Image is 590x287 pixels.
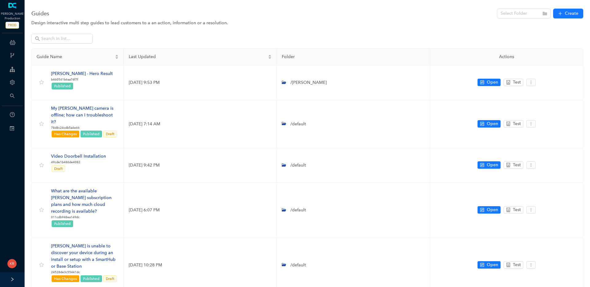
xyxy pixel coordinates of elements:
[504,206,523,214] button: robotTest
[51,125,119,130] p: 78d8c24cdb5a4e66
[54,277,77,281] span: Has Changes
[39,163,44,168] span: star
[32,49,124,65] th: Guide Name
[51,270,119,275] p: 24528de3c55441dc
[513,261,521,268] span: Test
[506,263,510,267] span: robot
[54,132,77,136] span: Has Changes
[83,132,100,136] span: Published
[51,105,119,125] div: My [PERSON_NAME] camera is offline; how can I troubleshoot it?
[124,65,277,100] td: [DATE] 9:53 PM
[10,112,15,117] span: question-circle
[513,162,521,168] span: Test
[54,222,71,226] span: Published
[282,121,286,126] span: folder-open
[39,262,44,267] span: star
[124,49,277,65] th: Last Updated
[289,121,306,127] span: /default
[529,80,533,85] span: more
[51,215,119,220] p: 011cdb948ea149dc
[504,161,523,169] button: robotTest
[480,208,484,212] span: control
[565,10,578,17] span: Create
[289,163,306,168] span: /default
[282,80,286,85] span: folder-open
[529,263,533,267] span: more
[289,207,306,213] span: /default
[529,208,533,212] span: more
[480,163,484,167] span: control
[41,35,84,42] input: Search in list...
[480,263,484,267] span: control
[51,188,119,215] div: What are the available [PERSON_NAME] subscription plans and how much cloud recording is available?
[487,79,498,86] span: Open
[7,259,17,268] img: 02910a6a21756245b6becafea9e26043
[480,122,484,126] span: control
[504,261,523,269] button: robotTest
[506,80,510,85] span: robot
[124,100,277,148] td: [DATE] 7:14 AM
[39,121,44,126] span: star
[526,261,536,269] button: more
[478,206,501,214] button: controlOpen
[54,167,63,171] span: Draft
[504,79,523,86] button: robotTest
[282,262,286,267] span: folder-open
[506,163,510,167] span: robot
[51,77,113,82] p: b460541b6aa74f7f
[480,80,484,85] span: control
[51,153,106,160] div: Video Doorbell Installation
[513,206,521,213] span: Test
[282,208,286,212] span: folder-open
[526,79,536,86] button: more
[430,49,583,65] th: Actions
[39,207,44,212] span: star
[289,80,327,85] span: /[PERSON_NAME]
[124,148,277,183] td: [DATE] 9:42 PM
[542,11,547,16] span: folder
[478,79,501,86] button: controlOpen
[31,9,49,18] span: Guides
[289,262,306,268] span: /default
[478,261,501,269] button: controlOpen
[51,243,119,270] div: [PERSON_NAME] is unable to discover your device during an install or setup with a SmartHub or Bas...
[526,206,536,214] button: more
[39,80,44,85] span: star
[529,163,533,167] span: more
[487,206,498,213] span: Open
[478,161,501,169] button: controlOpen
[526,161,536,169] button: more
[129,53,267,60] span: Last Updated
[10,80,15,85] span: setting
[35,36,40,41] span: search
[83,277,100,281] span: Published
[529,122,533,126] span: more
[277,49,430,65] th: Folder
[487,162,498,168] span: Open
[51,160,106,165] p: 49cde1b486de4082
[504,120,523,128] button: robotTest
[513,79,521,86] span: Test
[6,22,19,29] span: PROD
[506,208,510,212] span: robot
[506,122,510,126] span: robot
[513,120,521,127] span: Test
[106,277,114,281] span: Draft
[124,183,277,238] td: [DATE] 6:07 PM
[31,20,583,26] div: Design interactive multi step guides to lead customers to a an action, information or a resolution.
[37,53,114,60] span: Guide Name
[282,163,286,167] span: folder-open
[478,120,501,128] button: controlOpen
[487,120,498,127] span: Open
[553,9,583,18] button: plusCreate
[487,261,498,268] span: Open
[106,132,114,136] span: Draft
[526,120,536,128] button: more
[10,93,15,98] span: search
[558,11,562,16] span: plus
[51,70,113,77] div: [PERSON_NAME] - Hero Result
[10,53,15,58] span: branches
[54,84,71,88] span: Published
